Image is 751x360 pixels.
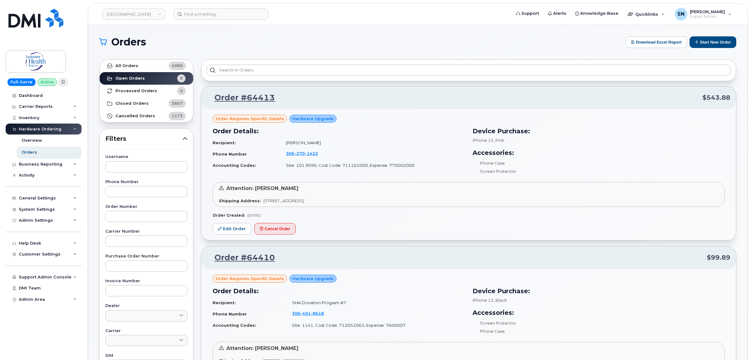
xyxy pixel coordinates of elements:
[105,134,182,143] span: Filters
[300,311,311,316] span: 491
[494,298,507,303] span: , Black
[172,100,183,106] span: 3807
[105,155,188,159] label: Username
[213,286,465,296] h3: Order Details:
[263,198,304,203] span: [STREET_ADDRESS]
[105,180,188,184] label: Phone Number
[172,113,183,119] span: 1173
[473,126,725,136] h3: Device Purchase:
[254,223,296,235] button: Cancel Order
[207,92,275,103] a: Order #64413
[494,138,504,143] span: , Pink
[305,151,318,156] span: 1422
[105,254,188,258] label: Purchase Order Number
[280,137,465,148] td: [PERSON_NAME]
[226,345,299,351] span: Attention: [PERSON_NAME]
[286,297,465,308] td: SHA Donation Program #7
[111,37,146,47] span: Orders
[473,286,725,296] h3: Device Purchase:
[702,93,730,102] span: $543.88
[473,320,725,326] li: Screen Protector
[707,253,730,262] span: $99.89
[100,85,193,97] a: Processed Orders0
[213,126,465,136] h3: Order Details:
[100,72,193,85] a: Open Orders9
[105,329,188,333] label: Carrier
[292,311,331,316] a: 3064918618
[473,160,725,166] li: Phone Case
[292,311,324,316] span: 306
[473,328,725,334] li: Phone Case
[105,205,188,209] label: Order Number
[473,148,725,157] h3: Accessories:
[473,138,494,143] span: iPhone 15
[105,279,188,283] label: Invoice Number
[311,311,324,316] span: 8618
[172,63,183,69] span: 4989
[724,333,746,355] iframe: Messenger Launcher
[100,60,193,72] a: All Orders4989
[180,88,183,94] span: 0
[690,36,736,48] button: Start New Order
[626,36,687,48] button: Download Excel Report
[292,276,334,282] span: Hardware Upgrade
[213,323,256,328] strong: Accounting Codes:
[115,63,138,68] strong: All Orders
[219,198,261,203] strong: Shipping Address:
[286,320,465,331] td: Site: 1141, Cost Code: 712052063, Expense: 7600007
[294,151,305,156] span: 270
[213,151,247,156] strong: Phone Number
[473,298,494,303] span: iPhone 12
[115,76,145,81] strong: Open Orders
[180,75,183,81] span: 9
[213,213,245,218] strong: Order Created:
[226,185,299,191] span: Attention: [PERSON_NAME]
[247,213,261,218] span: [DATE]
[473,308,725,317] h3: Accessories:
[215,116,284,122] span: Order requires Specific details
[115,101,149,106] strong: Closed Orders
[105,230,188,234] label: Carrier Number
[280,160,465,171] td: Site: 101.9090, Cost Code: 711101000, Expense: 770002000
[100,110,193,122] a: Cancelled Orders1173
[115,88,157,93] strong: Processed Orders
[105,304,188,308] label: Dealer
[213,300,236,305] strong: Recipient:
[207,252,275,263] a: Order #64410
[215,276,284,282] span: Order requires Specific details
[115,114,155,119] strong: Cancelled Orders
[292,116,334,122] span: Hardware Upgrade
[206,65,731,76] input: Search in orders
[213,311,247,316] strong: Phone Number
[100,97,193,110] a: Closed Orders3807
[213,140,236,145] strong: Recipient:
[213,163,256,168] strong: Accounting Codes:
[213,223,251,235] a: Edit Order
[286,151,318,156] span: 306
[286,151,325,156] a: 3062701422
[105,354,188,358] label: SIM
[473,168,725,174] li: Screen Protector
